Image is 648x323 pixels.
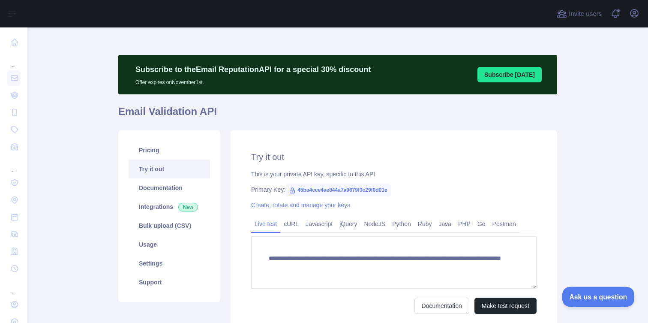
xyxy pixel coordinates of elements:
[178,203,198,211] span: New
[129,178,210,197] a: Documentation
[7,156,21,173] div: ...
[251,202,350,208] a: Create, rotate and manage your keys
[474,217,489,231] a: Go
[435,217,455,231] a: Java
[129,254,210,273] a: Settings
[118,105,557,125] h1: Email Validation API
[251,170,537,178] div: This is your private API key, specific to this API.
[389,217,414,231] a: Python
[489,217,519,231] a: Postman
[302,217,336,231] a: Javascript
[280,217,302,231] a: cURL
[474,298,537,314] button: Make test request
[336,217,360,231] a: jQuery
[251,217,280,231] a: Live test
[129,141,210,160] a: Pricing
[562,287,635,307] iframe: Toggle Customer Support
[414,298,469,314] a: Documentation
[251,185,537,194] div: Primary Key:
[7,278,21,295] div: ...
[285,184,391,196] span: 45ba4cce4ae844a7a9679f3c29f0d01e
[414,217,435,231] a: Ruby
[129,197,210,216] a: Integrations New
[7,51,21,69] div: ...
[555,7,603,21] button: Invite users
[135,63,371,75] p: Subscribe to the Email Reputation API for a special 30 % discount
[129,160,210,178] a: Try it out
[129,273,210,292] a: Support
[569,9,602,19] span: Invite users
[477,67,542,82] button: Subscribe [DATE]
[251,151,537,163] h2: Try it out
[360,217,389,231] a: NodeJS
[129,216,210,235] a: Bulk upload (CSV)
[129,235,210,254] a: Usage
[135,75,371,86] p: Offer expires on November 1st.
[455,217,474,231] a: PHP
